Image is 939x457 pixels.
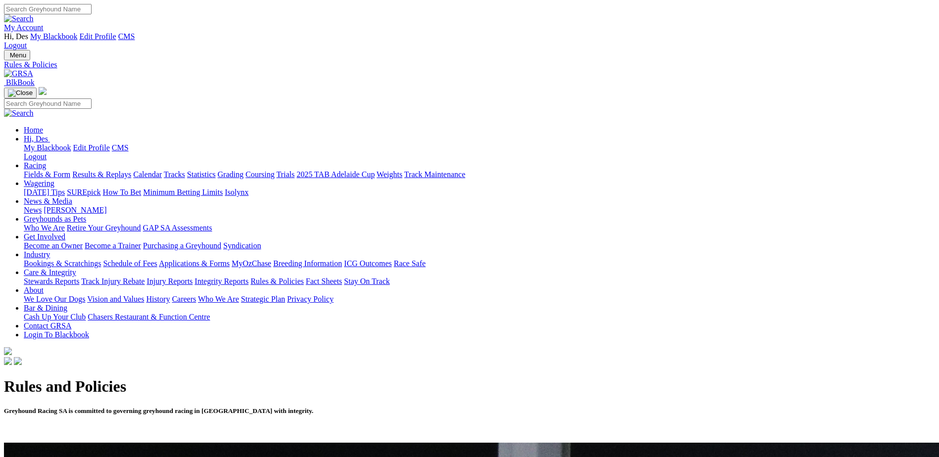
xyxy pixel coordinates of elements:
[24,206,935,215] div: News & Media
[225,188,248,196] a: Isolynx
[4,78,35,87] a: BlkBook
[24,330,89,339] a: Login To Blackbook
[4,69,33,78] img: GRSA
[4,377,935,396] h1: Rules and Policies
[246,170,275,179] a: Coursing
[377,170,402,179] a: Weights
[344,277,390,285] a: Stay On Track
[112,143,129,152] a: CMS
[85,241,141,250] a: Become a Trainer
[6,78,35,87] span: BlkBook
[4,88,37,98] button: Toggle navigation
[8,89,33,97] img: Close
[24,206,42,214] a: News
[4,98,92,109] input: Search
[24,268,76,276] a: Care & Integrity
[198,295,239,303] a: Who We Are
[24,277,79,285] a: Stewards Reports
[73,143,110,152] a: Edit Profile
[143,188,223,196] a: Minimum Betting Limits
[24,215,86,223] a: Greyhounds as Pets
[24,250,50,259] a: Industry
[24,197,72,205] a: News & Media
[24,135,50,143] a: Hi, Des
[24,224,65,232] a: Who We Are
[24,170,70,179] a: Fields & Form
[24,277,935,286] div: Care & Integrity
[14,357,22,365] img: twitter.svg
[195,277,248,285] a: Integrity Reports
[4,23,44,32] a: My Account
[24,135,48,143] span: Hi, Des
[297,170,375,179] a: 2025 TAB Adelaide Cup
[4,407,935,415] h5: Greyhound Racing SA is committed to governing greyhound racing in [GEOGRAPHIC_DATA] with integrity.
[24,313,86,321] a: Cash Up Your Club
[133,170,162,179] a: Calendar
[164,170,185,179] a: Tracks
[24,152,47,161] a: Logout
[67,224,141,232] a: Retire Your Greyhound
[24,232,65,241] a: Get Involved
[4,32,935,50] div: My Account
[4,14,34,23] img: Search
[24,295,935,304] div: About
[241,295,285,303] a: Strategic Plan
[143,241,221,250] a: Purchasing a Greyhound
[24,170,935,179] div: Racing
[159,259,230,268] a: Applications & Forms
[103,188,142,196] a: How To Bet
[67,188,100,196] a: SUREpick
[24,179,54,187] a: Wagering
[24,259,935,268] div: Industry
[24,143,71,152] a: My Blackbook
[4,109,34,118] img: Search
[146,295,170,303] a: History
[79,32,116,41] a: Edit Profile
[4,347,12,355] img: logo-grsa-white.png
[30,32,78,41] a: My Blackbook
[24,143,935,161] div: Hi, Des
[24,259,101,268] a: Bookings & Scratchings
[344,259,392,268] a: ICG Outcomes
[223,241,261,250] a: Syndication
[24,126,43,134] a: Home
[81,277,145,285] a: Track Injury Rebate
[24,188,65,196] a: [DATE] Tips
[172,295,196,303] a: Careers
[24,241,935,250] div: Get Involved
[24,286,44,294] a: About
[394,259,425,268] a: Race Safe
[4,357,12,365] img: facebook.svg
[24,224,935,232] div: Greyhounds as Pets
[118,32,135,41] a: CMS
[72,170,131,179] a: Results & Replays
[24,188,935,197] div: Wagering
[24,313,935,321] div: Bar & Dining
[273,259,342,268] a: Breeding Information
[187,170,216,179] a: Statistics
[24,295,85,303] a: We Love Our Dogs
[87,295,144,303] a: Vision and Values
[24,304,67,312] a: Bar & Dining
[39,87,47,95] img: logo-grsa-white.png
[147,277,193,285] a: Injury Reports
[4,4,92,14] input: Search
[306,277,342,285] a: Fact Sheets
[44,206,106,214] a: [PERSON_NAME]
[10,51,26,59] span: Menu
[88,313,210,321] a: Chasers Restaurant & Function Centre
[404,170,465,179] a: Track Maintenance
[4,50,30,60] button: Toggle navigation
[287,295,334,303] a: Privacy Policy
[276,170,295,179] a: Trials
[4,60,935,69] a: Rules & Policies
[24,241,83,250] a: Become an Owner
[232,259,271,268] a: MyOzChase
[218,170,244,179] a: Grading
[4,32,28,41] span: Hi, Des
[24,161,46,170] a: Racing
[143,224,212,232] a: GAP SA Assessments
[24,321,71,330] a: Contact GRSA
[4,41,27,49] a: Logout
